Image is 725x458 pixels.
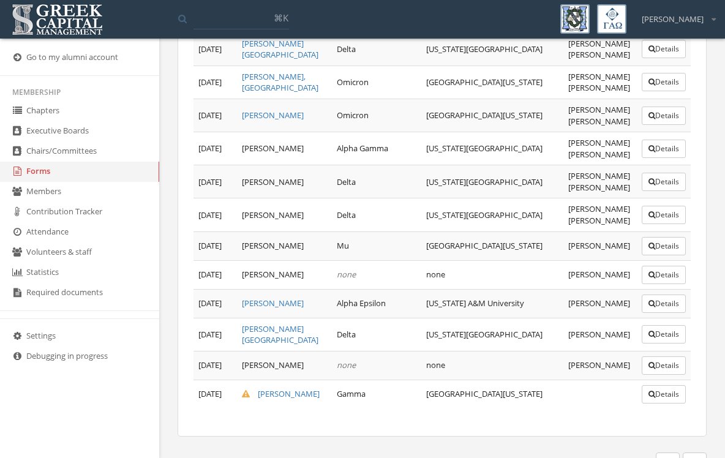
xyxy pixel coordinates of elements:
td: [DATE] [193,198,237,231]
button: Details [642,237,686,255]
td: [GEOGRAPHIC_DATA][US_STATE] [421,380,563,408]
td: [DATE] [193,351,237,380]
button: Details [642,356,686,375]
button: Details [642,325,686,343]
td: [US_STATE][GEOGRAPHIC_DATA] [421,132,563,165]
td: Delta [332,318,421,351]
td: [PERSON_NAME] [237,198,332,231]
td: none [421,351,563,380]
td: Delta [332,165,421,198]
span: [PERSON_NAME] [PERSON_NAME] [568,203,630,226]
td: [DATE] [193,260,237,289]
td: [PERSON_NAME] [237,165,332,198]
button: Details [642,107,686,125]
a: [PERSON_NAME] [242,388,320,399]
span: [PERSON_NAME] [642,13,704,25]
span: [PERSON_NAME] [PERSON_NAME] [568,71,630,94]
td: Delta [332,32,421,66]
td: [US_STATE][GEOGRAPHIC_DATA] [421,32,563,66]
span: [PERSON_NAME] [PERSON_NAME] [568,170,630,193]
td: [US_STATE] A&M University [421,289,563,318]
button: Details [642,140,686,158]
td: [DATE] [193,318,237,351]
td: Mu [332,231,421,260]
td: [DATE] [193,132,237,165]
td: Omicron [332,66,421,99]
a: [PERSON_NAME], [GEOGRAPHIC_DATA] [242,71,318,94]
td: [DATE] [193,380,237,408]
a: [PERSON_NAME][GEOGRAPHIC_DATA] [242,323,318,346]
span: [PERSON_NAME] [568,298,630,309]
button: Details [642,173,686,191]
button: Details [642,73,686,91]
td: [US_STATE][GEOGRAPHIC_DATA] [421,165,563,198]
span: [PERSON_NAME] [568,269,630,280]
td: Alpha Gamma [332,132,421,165]
span: [PERSON_NAME] [568,359,630,370]
td: [GEOGRAPHIC_DATA][US_STATE] [421,231,563,260]
em: none [337,359,356,370]
td: [DATE] [193,231,237,260]
td: [PERSON_NAME] [237,231,332,260]
td: [PERSON_NAME] [237,260,332,289]
button: Details [642,295,686,313]
a: [PERSON_NAME] [242,110,304,121]
div: [PERSON_NAME] [634,4,716,25]
td: Delta [332,198,421,231]
td: [DATE] [193,99,237,132]
span: [PERSON_NAME] [PERSON_NAME] [568,38,630,61]
td: [PERSON_NAME] [237,132,332,165]
span: [PERSON_NAME] [PERSON_NAME] [568,104,630,127]
button: Details [642,40,686,58]
button: Details [642,206,686,224]
button: Details [642,266,686,284]
td: [US_STATE][GEOGRAPHIC_DATA] [421,198,563,231]
span: [PERSON_NAME] [568,240,630,251]
td: [DATE] [193,32,237,66]
span: [PERSON_NAME] [568,329,630,340]
td: [GEOGRAPHIC_DATA][US_STATE] [421,99,563,132]
td: [DATE] [193,165,237,198]
td: [DATE] [193,66,237,99]
td: [GEOGRAPHIC_DATA][US_STATE] [421,66,563,99]
td: none [421,260,563,289]
button: Details [642,385,686,404]
span: [PERSON_NAME] [PERSON_NAME] [568,137,630,160]
a: [PERSON_NAME][GEOGRAPHIC_DATA] [242,38,318,61]
a: [PERSON_NAME] [242,298,304,309]
td: [US_STATE][GEOGRAPHIC_DATA] [421,318,563,351]
td: [DATE] [193,289,237,318]
td: [PERSON_NAME] [237,351,332,380]
td: Gamma [332,380,421,408]
td: Omicron [332,99,421,132]
td: Alpha Epsilon [332,289,421,318]
span: ⌘K [274,12,288,24]
em: none [337,269,356,280]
